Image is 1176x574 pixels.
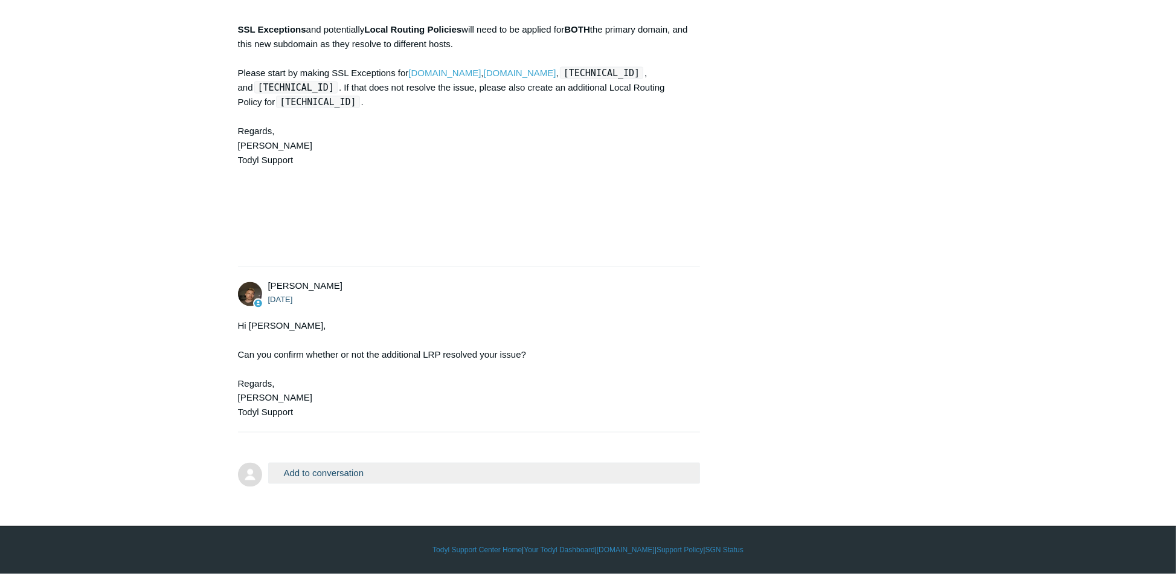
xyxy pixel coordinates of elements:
[597,545,655,556] a: [DOMAIN_NAME]
[564,24,590,34] strong: BOTH
[364,24,461,34] strong: Local Routing Policies
[524,545,594,556] a: Your Todyl Dashboard
[268,280,342,291] span: Andy Paull
[254,82,338,94] code: [TECHNICAL_ID]
[705,545,744,556] a: SGN Status
[657,545,703,556] a: Support Policy
[276,96,359,108] code: [TECHNICAL_ID]
[484,68,556,78] a: [DOMAIN_NAME]
[408,68,481,78] a: [DOMAIN_NAME]
[238,545,939,556] div: | | | |
[268,463,701,484] button: Add to conversation
[560,67,643,79] code: [TECHNICAL_ID]
[238,24,306,34] strong: SSL Exceptions
[268,295,293,304] time: 08/26/2025, 11:02
[238,318,689,420] div: Hi [PERSON_NAME], Can you confirm whether or not the additional LRP resolved your issue? Regards,...
[432,545,522,556] a: Todyl Support Center Home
